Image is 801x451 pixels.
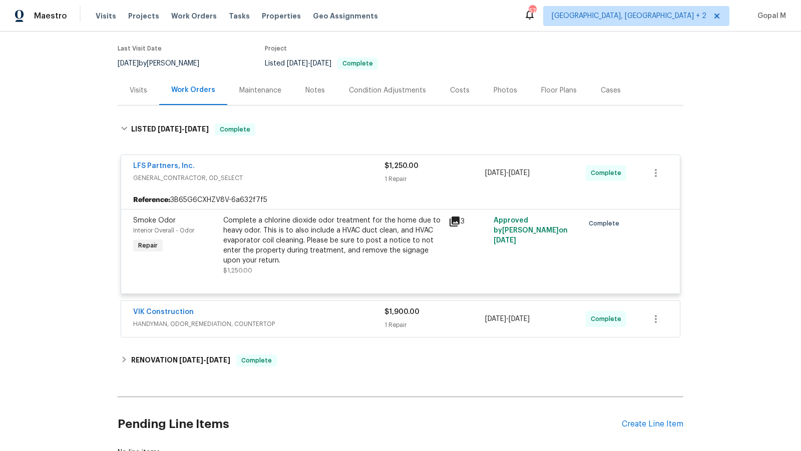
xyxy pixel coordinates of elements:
span: [DATE] [509,315,530,322]
h2: Pending Line Items [118,401,622,447]
span: [DATE] [185,125,209,132]
span: [DATE] [485,315,506,322]
div: Photos [494,85,517,95]
h6: LISTED [131,123,209,135]
span: [DATE] [509,169,530,176]
span: Complete [216,124,254,134]
a: VIK Construction [133,308,194,315]
div: Costs [450,85,470,95]
span: - [287,60,331,67]
span: Projects [128,11,159,21]
div: Cases [601,85,621,95]
div: LISTED [DATE]-[DATE]Complete [118,113,683,145]
div: Floor Plans [541,85,577,95]
div: RENOVATION [DATE]-[DATE]Complete [118,348,683,372]
span: Listed [265,60,378,67]
span: [DATE] [179,356,203,363]
span: Complete [591,314,625,324]
h6: RENOVATION [131,354,230,366]
span: Last Visit Date [118,45,162,51]
div: Create Line Item [622,419,683,429]
span: Geo Assignments [313,11,378,21]
span: Smoke Odor [133,217,176,224]
span: Tasks [229,12,250,19]
div: by [PERSON_NAME] [118,57,211,69]
span: [DATE] [494,237,516,244]
span: - [485,168,530,178]
div: 3 [449,215,488,227]
span: - [158,125,209,132]
span: [DATE] [310,60,331,67]
div: 1 Repair [384,174,485,184]
span: Repair [134,240,162,250]
span: Maestro [34,11,67,21]
div: Notes [305,85,325,95]
span: $1,250.00 [223,267,252,273]
div: Visits [130,85,147,95]
div: 57 [529,6,536,16]
b: Reference: [133,195,170,205]
span: $1,900.00 [384,308,420,315]
span: [DATE] [206,356,230,363]
span: GENERAL_CONTRACTOR, OD_SELECT [133,173,384,183]
span: Properties [262,11,301,21]
span: Complete [589,218,623,228]
span: $1,250.00 [384,162,419,169]
span: Approved by [PERSON_NAME] on [494,217,568,244]
span: Work Orders [171,11,217,21]
span: Visits [96,11,116,21]
span: - [179,356,230,363]
div: 3B65G6CXHZV8V-6a632f7f5 [121,191,680,209]
span: Complete [237,355,276,365]
span: Complete [338,60,377,66]
div: Complete a chlorine dioxide odor treatment for the home due to heavy odor. This is to also includ... [223,215,443,265]
div: Work Orders [171,85,215,95]
span: - [485,314,530,324]
div: Condition Adjustments [349,85,426,95]
span: [GEOGRAPHIC_DATA], [GEOGRAPHIC_DATA] + 2 [552,11,706,21]
span: [DATE] [118,60,139,67]
span: [DATE] [158,125,182,132]
span: Interior Overall - Odor [133,227,194,233]
div: Maintenance [239,85,281,95]
div: 1 Repair [384,320,485,330]
span: [DATE] [485,169,506,176]
span: HANDYMAN, ODOR_REMEDIATION, COUNTERTOP [133,319,384,329]
span: Gopal M [753,11,786,21]
span: Project [265,45,287,51]
span: [DATE] [287,60,308,67]
span: Complete [591,168,625,178]
a: LFS Partners, Inc. [133,162,195,169]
